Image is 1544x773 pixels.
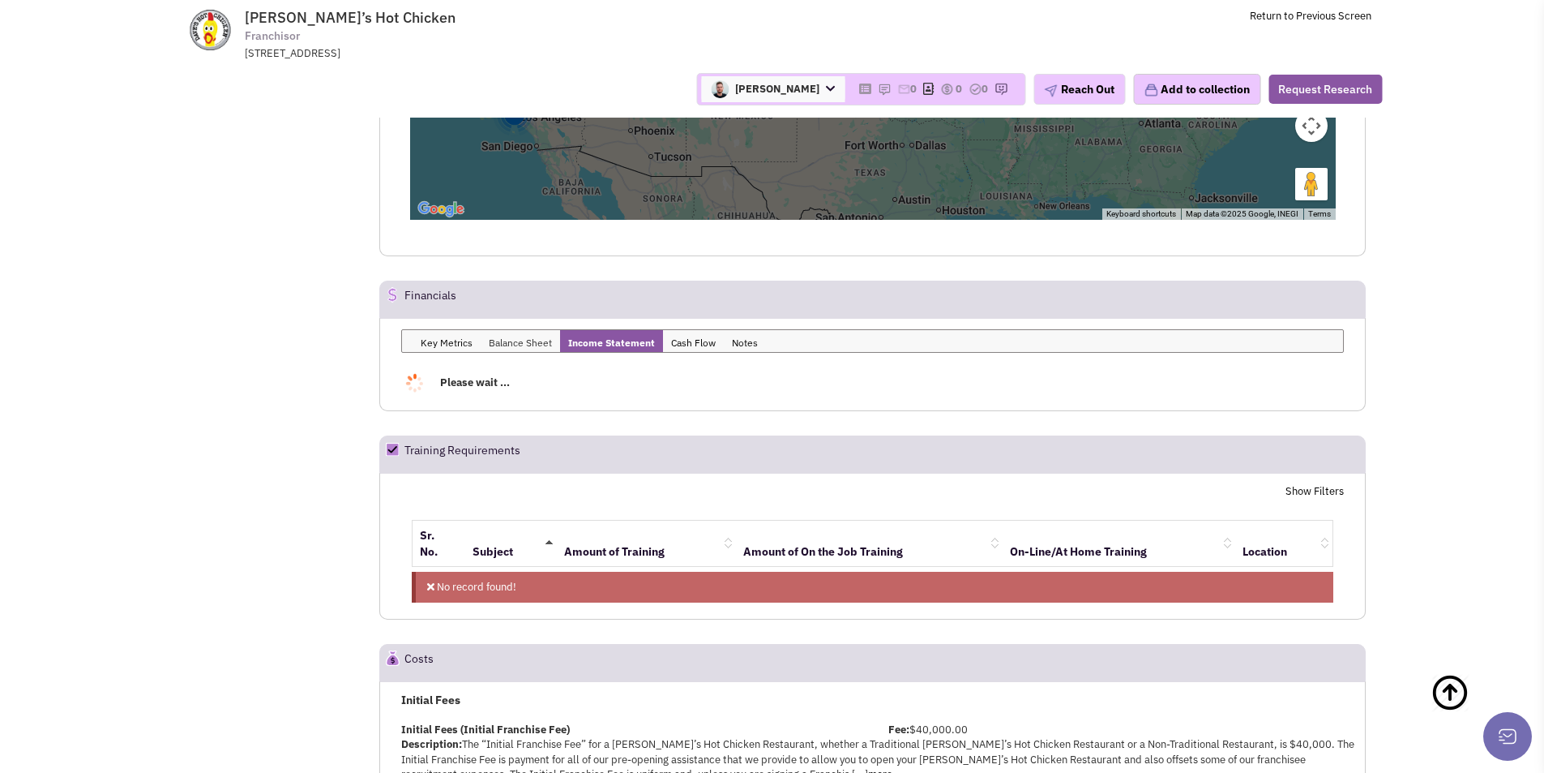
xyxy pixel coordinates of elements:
[724,330,766,352] a: Notes
[245,28,300,45] span: Franchisor
[631,126,673,168] div: Dave’s Hot Chicken
[493,93,536,136] div: 9
[956,82,962,96] span: 0
[564,544,665,559] a: Amount of Training
[969,83,982,96] img: TaskCount.png
[1044,84,1057,97] img: plane.png
[1268,75,1382,104] button: Request Research
[412,572,1333,603] div: No record found!
[711,80,729,98] img: SKco51MQXUmlAEIL9NZ91A.png
[1033,74,1125,105] button: Reach Out
[1010,544,1147,559] a: On-Line/At Home Training
[940,83,953,96] img: icon-dealamount.png
[413,330,481,352] a: Key Metrics
[1285,484,1344,500] a: Show Filters
[413,521,465,566] th: Sr. No.
[1431,657,1512,762] a: Back To Top
[743,544,903,559] a: Amount of On the Job Training
[404,645,434,681] h2: Costs
[1308,209,1331,218] a: Terms (opens in new tab)
[1295,168,1328,200] button: Drag Pegman onto the map to open Street View
[414,199,468,220] a: Open this area in Google Maps (opens a new window)
[560,330,663,352] a: Income Statement
[245,8,456,27] span: [PERSON_NAME]’s Hot Chicken
[994,83,1007,96] img: research-icon.png
[1295,110,1328,142] button: Map camera controls
[878,83,891,96] img: icon-note.png
[888,723,909,736] b: Fee:
[701,76,845,102] span: [PERSON_NAME]
[1242,544,1287,559] a: Location
[401,693,1344,707] h4: Initial Fees
[1106,208,1176,220] button: Keyboard shortcuts
[404,436,520,472] h2: Training Requirements
[414,199,468,220] img: Google
[1250,9,1371,23] a: Return to Previous Screen
[1186,209,1298,218] span: Map data ©2025 Google, INEGI
[663,330,724,352] a: Cash Flow
[878,723,1365,738] div: $40,000.00
[473,544,513,559] a: Subject
[910,82,917,96] span: 0
[897,83,910,96] img: icon-email-active-16.png
[982,82,988,96] span: 0
[481,330,560,352] a: Balance Sheet
[401,737,462,751] b: Description:
[401,367,1344,399] p: Please wait ...
[401,723,570,736] b: Initial Fees (Initial Franchise Fee)
[1144,83,1158,97] img: icon-collection-lavender.png
[1133,74,1260,105] button: Add to collection
[404,281,456,317] h2: Financials
[245,46,668,62] div: [STREET_ADDRESS]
